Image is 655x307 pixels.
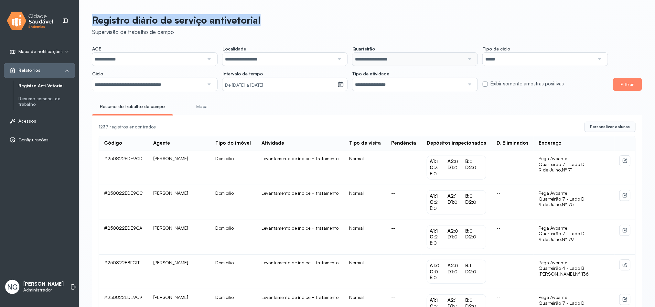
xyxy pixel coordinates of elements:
span: Tipo de atividade [352,71,389,77]
div: Pendência [392,140,416,146]
div: 0 [466,199,483,205]
div: 1 [430,228,447,234]
td: Domicílio [210,255,256,289]
span: ACE [92,46,101,52]
label: Exibir somente amostras positivas [490,81,564,87]
span: Relatórios [18,68,40,73]
div: Tipo do imóvel [215,140,251,146]
td: Normal [344,220,386,255]
td: -- [386,150,422,185]
div: 2 [430,234,447,240]
span: B: [466,228,470,234]
small: De [DATE] a [DATE] [225,82,335,89]
span: A2: [447,158,455,164]
td: Domicílio [210,220,256,255]
td: Levantamento de índice + tratamento [256,220,344,255]
div: 0 [430,171,447,177]
span: Configurações [18,137,48,143]
span: Ciclo [92,71,103,77]
div: Agente [153,140,170,146]
div: 0 [447,228,465,234]
div: 0 [447,159,465,165]
div: 0 [466,234,483,240]
td: -- [491,185,534,220]
span: D2: [466,164,473,170]
a: Acessos [9,118,70,124]
td: -- [491,150,534,185]
div: 0 [447,263,465,269]
div: 1 [447,193,465,199]
span: Nº 136 [575,271,589,277]
span: Mapa de notificações [18,49,63,54]
td: #250822EDE9CC [99,185,148,220]
span: Pega Avoante [539,294,567,300]
div: 0 [430,240,447,246]
a: Registro Anti-Vetorial [18,83,75,89]
span: Localidade [222,46,246,52]
span: C: [430,234,435,240]
div: 0 [430,269,447,275]
span: C: [430,199,435,205]
div: D. Eliminados [497,140,528,146]
td: #250822EDE9CD [99,150,148,185]
a: Resumo semanal de trabalho [18,96,75,107]
span: A2: [447,262,455,269]
span: B: [466,158,470,164]
span: Tipo de ciclo [483,46,510,52]
span: Quarteirão 7 - Lado D [539,161,609,167]
td: -- [386,255,422,289]
span: Pega Avoante [539,225,567,231]
span: Nº 71 [562,167,573,172]
span: Quarteirão 7 - Lado D [539,300,609,306]
span: A1: [430,193,436,199]
div: Endereço [539,140,562,146]
span: D2: [466,199,473,205]
span: D1: [447,164,454,170]
div: 0 [466,159,483,165]
div: 0 [447,234,465,240]
p: Administrador [23,287,64,293]
span: Pega Avoante [539,190,567,196]
span: Quarteirão 4 - Lado B [539,265,609,271]
div: 0 [447,165,465,171]
td: Levantamento de índice + tratamento [256,255,344,289]
div: 0 [447,269,465,275]
div: 1 [447,297,465,303]
span: B: [466,262,470,269]
span: E: [430,205,434,211]
img: logo.svg [7,10,53,31]
span: A2: [447,297,455,303]
span: Quarteirão 7 - Lado D [539,196,609,202]
td: [PERSON_NAME] [148,255,210,289]
span: C: [430,164,435,170]
td: #250822EDE9CA [99,220,148,255]
div: Código [104,140,122,146]
td: -- [491,220,534,255]
div: 2 [430,199,447,205]
div: 1 [430,159,447,165]
div: 0 [447,199,465,205]
div: 0 [430,263,447,269]
div: 0 [466,297,483,303]
td: -- [386,220,422,255]
td: Normal [344,150,386,185]
div: 1 [430,297,447,303]
div: Atividade [262,140,284,146]
span: Pega Avoante [539,260,567,265]
span: Quarteirão [352,46,375,52]
span: D1: [447,269,454,275]
td: -- [491,255,534,289]
span: A1: [430,262,436,269]
a: Resumo semanal de trabalho [18,95,75,108]
span: D2: [466,234,473,240]
span: A1: [430,228,436,234]
button: Personalizar colunas [585,122,636,132]
span: E: [430,240,434,246]
td: Levantamento de índice + tratamento [256,150,344,185]
td: [PERSON_NAME] [148,185,210,220]
div: Tipo de visita [349,140,381,146]
td: [PERSON_NAME] [148,150,210,185]
span: E: [430,274,434,280]
div: 0 [466,228,483,234]
a: Configurações [9,137,70,143]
